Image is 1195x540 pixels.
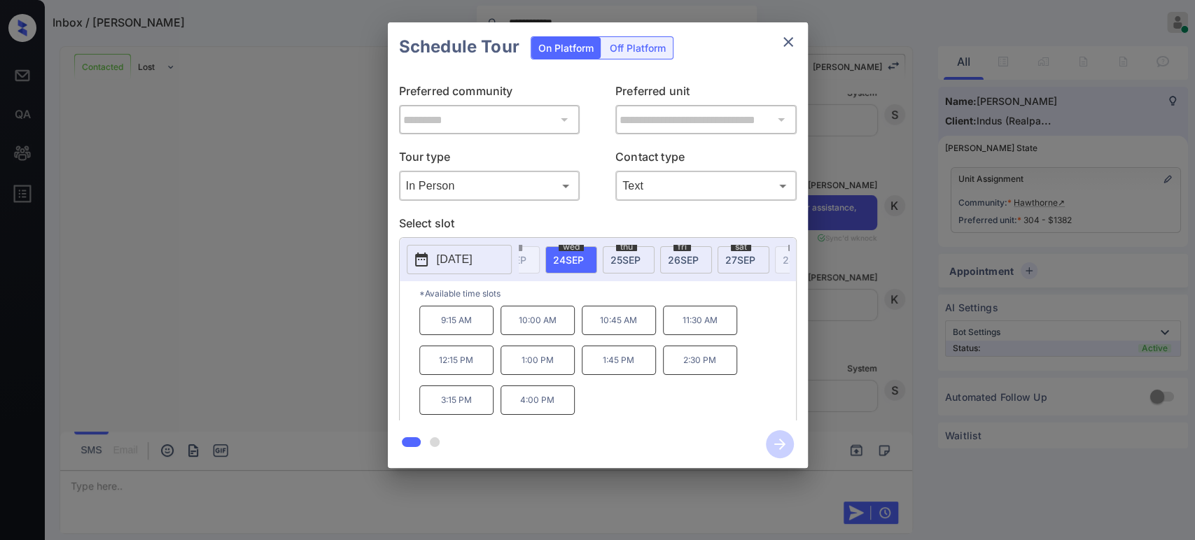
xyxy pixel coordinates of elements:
span: 26 SEP [668,254,699,266]
p: [DATE] [437,251,473,268]
p: 3:15 PM [419,385,494,415]
p: 10:45 AM [582,306,656,335]
button: [DATE] [407,245,512,274]
p: 12:15 PM [419,346,494,375]
p: 9:15 AM [419,306,494,335]
div: date-select [718,246,769,273]
div: Text [619,174,793,197]
span: wed [559,243,584,251]
p: *Available time slots [419,281,796,306]
span: sat [731,243,751,251]
p: Preferred community [399,83,580,105]
span: 25 SEP [610,254,641,266]
div: date-select [545,246,597,273]
div: Off Platform [603,37,673,59]
span: 27 SEP [725,254,755,266]
p: 1:45 PM [582,346,656,375]
button: btn-next [757,426,802,462]
p: Preferred unit [615,83,797,105]
p: Contact type [615,148,797,171]
div: On Platform [531,37,601,59]
span: thu [616,243,637,251]
span: fri [673,243,691,251]
p: 2:30 PM [663,346,737,375]
span: 24 SEP [553,254,584,266]
p: 4:00 PM [501,385,575,415]
p: 1:00 PM [501,346,575,375]
p: 11:30 AM [663,306,737,335]
p: Select slot [399,215,797,237]
div: In Person [403,174,577,197]
div: date-select [660,246,712,273]
div: date-select [603,246,655,273]
h2: Schedule Tour [388,22,531,71]
button: close [774,28,802,56]
p: Tour type [399,148,580,171]
p: 10:00 AM [501,306,575,335]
